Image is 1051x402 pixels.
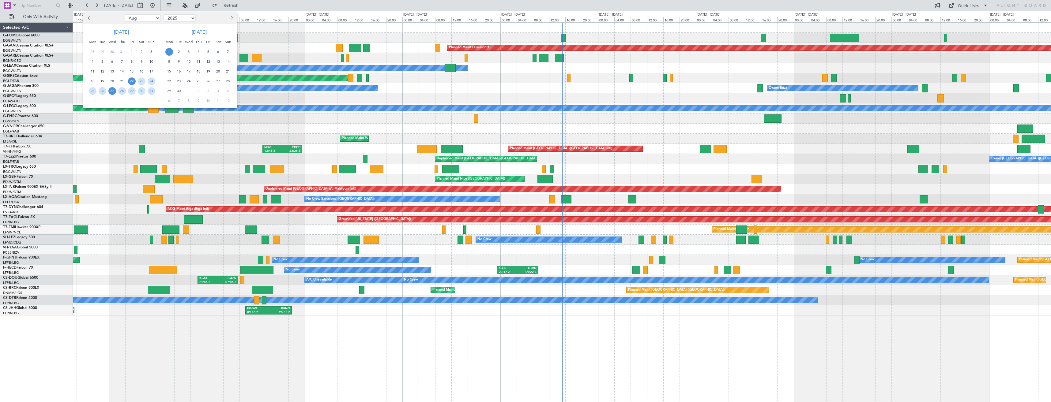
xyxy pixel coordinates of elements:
[148,68,155,75] span: 17
[117,47,127,57] div: 31-7-2025
[88,37,97,47] div: Mon
[128,87,136,95] span: 29
[117,37,127,47] div: Thu
[127,37,137,47] div: Fri
[205,77,212,85] span: 26
[88,76,97,86] div: 18-8-2025
[108,48,116,56] span: 30
[88,57,97,66] div: 4-8-2025
[203,47,213,57] div: 5-9-2025
[205,97,212,105] span: 10
[118,87,126,95] span: 28
[165,58,173,65] span: 8
[184,37,194,47] div: Wed
[97,76,107,86] div: 19-8-2025
[194,96,203,106] div: 9-10-2025
[213,86,223,96] div: 4-10-2025
[223,96,233,106] div: 12-10-2025
[184,57,194,66] div: 10-9-2025
[127,47,137,57] div: 1-8-2025
[88,47,97,57] div: 28-7-2025
[128,68,136,75] span: 15
[174,57,184,66] div: 9-9-2025
[108,77,116,85] span: 20
[148,87,155,95] span: 31
[194,37,203,47] div: Thu
[223,47,233,57] div: 7-9-2025
[128,58,136,65] span: 8
[203,86,213,96] div: 3-10-2025
[108,87,116,95] span: 27
[184,76,194,86] div: 24-9-2025
[214,58,222,65] span: 13
[89,77,96,85] span: 18
[223,57,233,66] div: 14-9-2025
[146,57,156,66] div: 10-8-2025
[148,58,155,65] span: 10
[97,86,107,96] div: 26-8-2025
[118,77,126,85] span: 21
[175,87,183,95] span: 30
[195,77,202,85] span: 25
[137,86,146,96] div: 30-8-2025
[99,58,106,65] span: 5
[213,66,223,76] div: 20-9-2025
[194,66,203,76] div: 18-9-2025
[214,68,222,75] span: 20
[224,77,232,85] span: 28
[146,47,156,57] div: 3-8-2025
[224,58,232,65] span: 14
[88,66,97,76] div: 11-8-2025
[146,86,156,96] div: 31-8-2025
[128,77,136,85] span: 22
[99,68,106,75] span: 12
[108,68,116,75] span: 13
[185,68,193,75] span: 17
[164,66,174,76] div: 15-9-2025
[165,87,173,95] span: 29
[138,87,145,95] span: 30
[127,76,137,86] div: 22-8-2025
[99,48,106,56] span: 29
[224,97,232,105] span: 12
[213,96,223,106] div: 11-10-2025
[107,86,117,96] div: 27-8-2025
[164,76,174,86] div: 22-9-2025
[107,47,117,57] div: 30-7-2025
[99,87,106,95] span: 26
[128,48,136,56] span: 1
[164,57,174,66] div: 8-9-2025
[184,96,194,106] div: 8-10-2025
[165,97,173,105] span: 6
[203,96,213,106] div: 10-10-2025
[88,86,97,96] div: 25-8-2025
[165,68,173,75] span: 15
[117,76,127,86] div: 21-8-2025
[213,57,223,66] div: 13-9-2025
[164,47,174,57] div: 1-9-2025
[223,76,233,86] div: 28-9-2025
[213,37,223,47] div: Sat
[194,57,203,66] div: 11-9-2025
[228,13,235,23] button: Next month
[89,87,96,95] span: 25
[195,87,202,95] span: 2
[107,76,117,86] div: 20-8-2025
[184,47,194,57] div: 3-9-2025
[175,58,183,65] span: 9
[97,57,107,66] div: 5-8-2025
[223,86,233,96] div: 5-10-2025
[194,47,203,57] div: 4-9-2025
[195,68,202,75] span: 18
[223,66,233,76] div: 21-9-2025
[138,68,145,75] span: 16
[108,58,116,65] span: 6
[174,66,184,76] div: 16-9-2025
[89,48,96,56] span: 28
[203,37,213,47] div: Fri
[107,66,117,76] div: 13-8-2025
[137,76,146,86] div: 23-8-2025
[118,58,126,65] span: 7
[185,77,193,85] span: 24
[195,48,202,56] span: 4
